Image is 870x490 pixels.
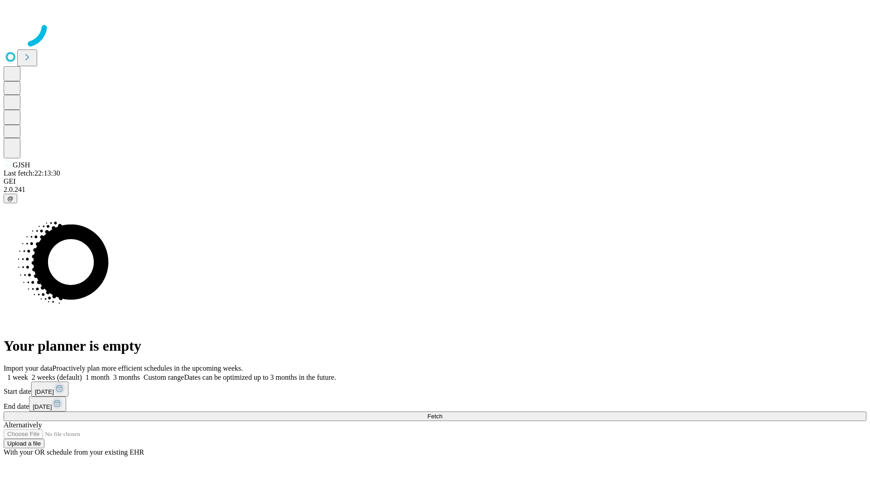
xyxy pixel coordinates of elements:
[184,373,336,381] span: Dates can be optimized up to 3 months in the future.
[4,382,866,397] div: Start date
[31,382,68,397] button: [DATE]
[4,177,866,186] div: GEI
[33,403,52,410] span: [DATE]
[427,413,442,420] span: Fetch
[4,364,53,372] span: Import your data
[4,194,17,203] button: @
[32,373,82,381] span: 2 weeks (default)
[4,448,144,456] span: With your OR schedule from your existing EHR
[13,161,30,169] span: GJSH
[4,412,866,421] button: Fetch
[144,373,184,381] span: Custom range
[7,373,28,381] span: 1 week
[4,338,866,354] h1: Your planner is empty
[113,373,140,381] span: 3 months
[4,397,866,412] div: End date
[7,195,14,202] span: @
[4,186,866,194] div: 2.0.241
[4,169,60,177] span: Last fetch: 22:13:30
[29,397,66,412] button: [DATE]
[53,364,243,372] span: Proactively plan more efficient schedules in the upcoming weeks.
[4,439,44,448] button: Upload a file
[4,421,42,429] span: Alternatively
[35,388,54,395] span: [DATE]
[86,373,110,381] span: 1 month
